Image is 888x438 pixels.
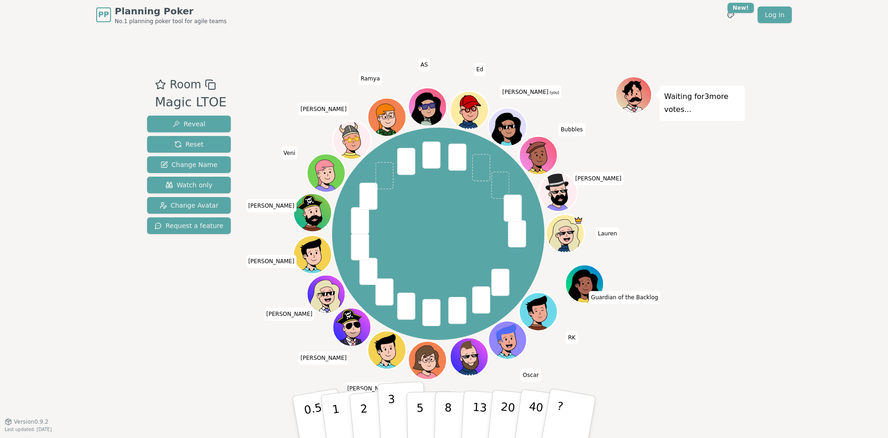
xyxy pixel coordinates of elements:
span: Change Name [160,160,217,169]
span: Change Avatar [160,201,219,210]
span: Last updated: [DATE] [5,427,52,432]
button: Click to change your avatar [490,109,526,145]
span: Click to change your name [281,147,298,160]
button: Add as favourite [155,76,166,93]
a: Log in [758,6,792,23]
button: Change Name [147,156,231,173]
span: Click to change your name [358,72,382,85]
span: Click to change your name [298,352,349,365]
span: Click to change your name [596,227,619,240]
span: No.1 planning poker tool for agile teams [115,18,227,25]
span: Click to change your name [345,382,396,395]
span: Click to change your name [246,255,297,268]
span: Click to change your name [500,86,561,99]
a: PPPlanning PokerNo.1 planning poker tool for agile teams [96,5,227,25]
p: Waiting for 3 more votes... [664,90,740,116]
span: (you) [549,91,560,95]
span: Click to change your name [520,369,541,382]
span: Request a feature [154,221,223,230]
button: Change Avatar [147,197,231,214]
span: Reset [174,140,203,149]
span: Click to change your name [474,63,486,76]
span: Room [170,76,201,93]
div: New! [728,3,754,13]
button: Reveal [147,116,231,132]
button: Request a feature [147,217,231,234]
button: Watch only [147,177,231,193]
span: Reveal [173,119,205,129]
span: Watch only [166,180,213,190]
button: Reset [147,136,231,153]
div: Magic LTOE [155,93,227,112]
span: Planning Poker [115,5,227,18]
span: Version 0.9.2 [14,418,49,426]
span: Click to change your name [264,308,315,321]
span: PP [98,9,109,20]
span: Lauren is the host [574,216,584,225]
span: Click to change your name [298,103,349,116]
span: Click to change your name [558,123,585,136]
span: Click to change your name [246,199,297,212]
span: Click to change your name [418,59,430,72]
span: Click to change your name [589,291,660,304]
button: New! [722,6,739,23]
span: Click to change your name [573,173,624,185]
span: Click to change your name [566,331,578,344]
button: Version0.9.2 [5,418,49,426]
